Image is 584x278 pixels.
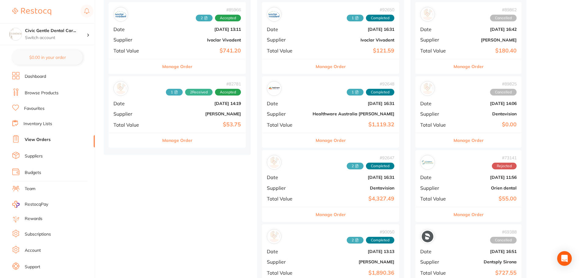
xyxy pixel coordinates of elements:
span: # 73141 [492,155,517,160]
span: Date [267,101,308,106]
b: $1,890.36 [313,270,394,276]
span: Cancelled [490,89,517,96]
img: Henry Schein Halas [268,231,280,242]
span: Total Value [267,270,308,276]
span: # 82781 [166,81,241,86]
span: Received [185,89,213,96]
div: Adam Dental#827811 2ReceivedAcceptedDate[DATE] 14:19Supplier[PERSON_NAME]Total Value$53.75Manage ... [109,76,246,148]
img: Ivoclar Vivadent [268,9,280,20]
span: # 90050 [347,229,394,234]
a: View Orders [25,137,51,143]
a: Suppliers [25,153,43,159]
span: Date [420,27,451,32]
b: $1,119.32 [313,121,394,128]
span: Supplier [420,259,451,265]
span: Supplier [267,185,308,191]
a: Rewards [25,216,42,222]
div: Ivoclar Vivadent#859662 AcceptedDate[DATE] 13:11SupplierIvoclar VivadentTotal Value$741.20Manage ... [109,2,246,74]
b: $121.59 [313,48,394,54]
a: Inventory Lists [23,121,52,127]
span: Supplier [267,259,308,265]
span: Supplier [267,37,308,42]
b: $0.00 [456,121,517,128]
span: Accepted [215,15,241,21]
span: Cancelled [490,237,517,244]
span: RestocqPay [25,201,48,208]
span: Date [267,249,308,254]
img: Ivoclar Vivadent [115,9,127,20]
a: Favourites [24,106,45,112]
b: [DATE] 14:19 [159,101,241,106]
span: Received [347,163,364,169]
span: Total Value [113,48,154,53]
span: Date [420,249,451,254]
p: Switch account [25,35,87,41]
span: Total Value [267,48,308,53]
button: $0.00 in your order [12,50,83,65]
button: Manage Order [453,207,484,222]
span: Accepted [215,89,241,96]
span: Supplier [113,111,154,117]
b: $4,327.49 [313,196,394,202]
img: Healthware Australia Ridley [268,83,280,94]
span: Received [347,89,364,96]
b: Orien dental [456,186,517,190]
button: Manage Order [316,133,346,148]
b: $180.40 [456,48,517,54]
b: $741.20 [159,48,241,54]
span: Rejected [492,163,517,169]
b: [DATE] 16:31 [313,175,394,180]
a: Team [25,186,35,192]
b: [DATE] 13:13 [313,249,394,254]
span: Date [113,27,154,32]
b: $53.75 [159,121,241,128]
span: Received [196,15,213,21]
b: Dentavision [313,186,394,190]
button: Manage Order [162,133,192,148]
img: RestocqPay [12,201,20,208]
b: $727.55 [456,270,517,276]
span: Supplier [113,37,154,42]
span: # 92647 [347,155,394,160]
span: Date [267,175,308,180]
span: Total Value [420,122,451,128]
span: # 69388 [490,229,517,234]
span: # 89825 [490,81,517,86]
span: Total Value [420,48,451,53]
img: Civic Gentle Dental Care [9,28,22,40]
img: Dentsply Sirona [422,231,433,242]
span: Received [166,89,183,96]
b: Dentsply Sirona [456,259,517,264]
a: Budgets [25,170,41,176]
span: # 85966 [196,7,241,12]
a: Dashboard [25,74,46,80]
span: # 92650 [347,7,394,12]
span: Supplier [420,185,451,191]
span: Total Value [267,196,308,201]
a: Account [25,247,41,254]
button: Manage Order [162,59,192,74]
b: [DATE] 16:42 [456,27,517,32]
div: Open Intercom Messenger [557,251,572,266]
span: Completed [366,89,394,96]
b: $55.00 [456,196,517,202]
a: Support [25,264,40,270]
button: Manage Order [453,133,484,148]
b: Dentavision [456,111,517,116]
span: Total Value [113,122,154,128]
span: Total Value [267,122,308,128]
h4: Civic Gentle Dental Care [25,28,87,34]
span: Received [347,15,364,21]
button: Manage Order [453,59,484,74]
span: # 89862 [490,7,517,12]
b: [DATE] 16:31 [313,27,394,32]
a: Browse Products [25,90,59,96]
img: Restocq Logo [12,8,51,15]
span: Date [113,101,154,106]
a: RestocqPay [12,201,48,208]
img: Dentavision [268,157,280,168]
span: Date [420,101,451,106]
span: Total Value [420,196,451,201]
img: Henry Schein Halas [422,9,433,20]
b: [DATE] 14:06 [456,101,517,106]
